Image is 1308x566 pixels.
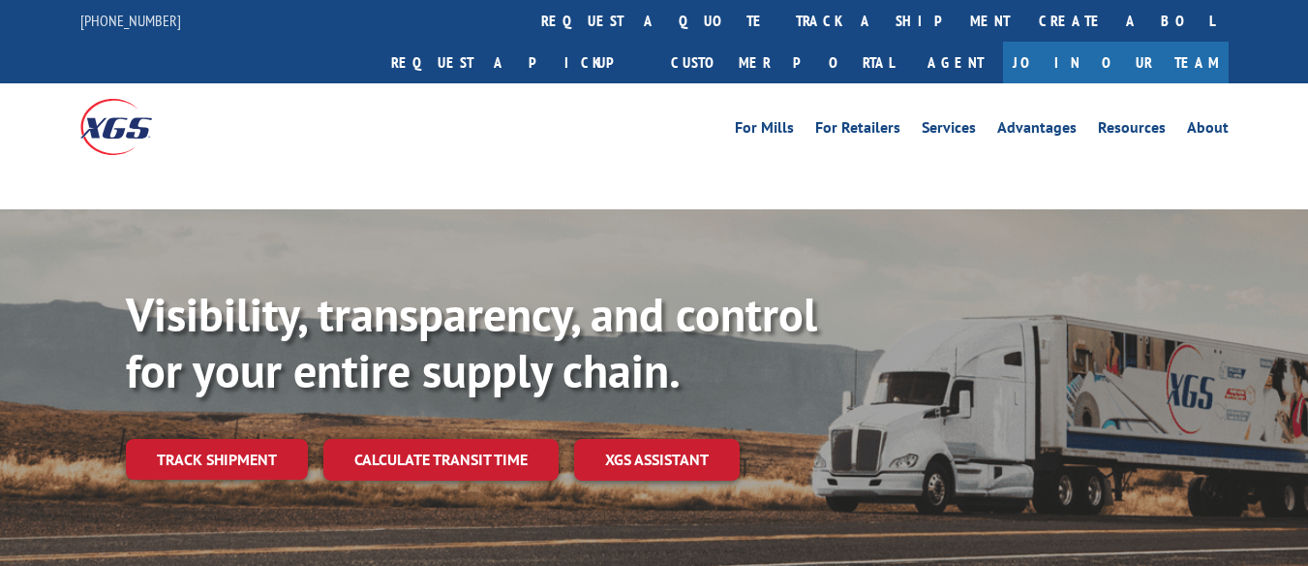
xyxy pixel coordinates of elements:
[80,11,181,30] a: [PHONE_NUMBER]
[126,439,308,480] a: Track shipment
[126,284,817,400] b: Visibility, transparency, and control for your entire supply chain.
[656,42,908,83] a: Customer Portal
[997,120,1077,141] a: Advantages
[377,42,656,83] a: Request a pickup
[735,120,794,141] a: For Mills
[1098,120,1166,141] a: Resources
[1003,42,1229,83] a: Join Our Team
[323,439,559,481] a: Calculate transit time
[815,120,900,141] a: For Retailers
[1187,120,1229,141] a: About
[908,42,1003,83] a: Agent
[574,439,740,481] a: XGS ASSISTANT
[922,120,976,141] a: Services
